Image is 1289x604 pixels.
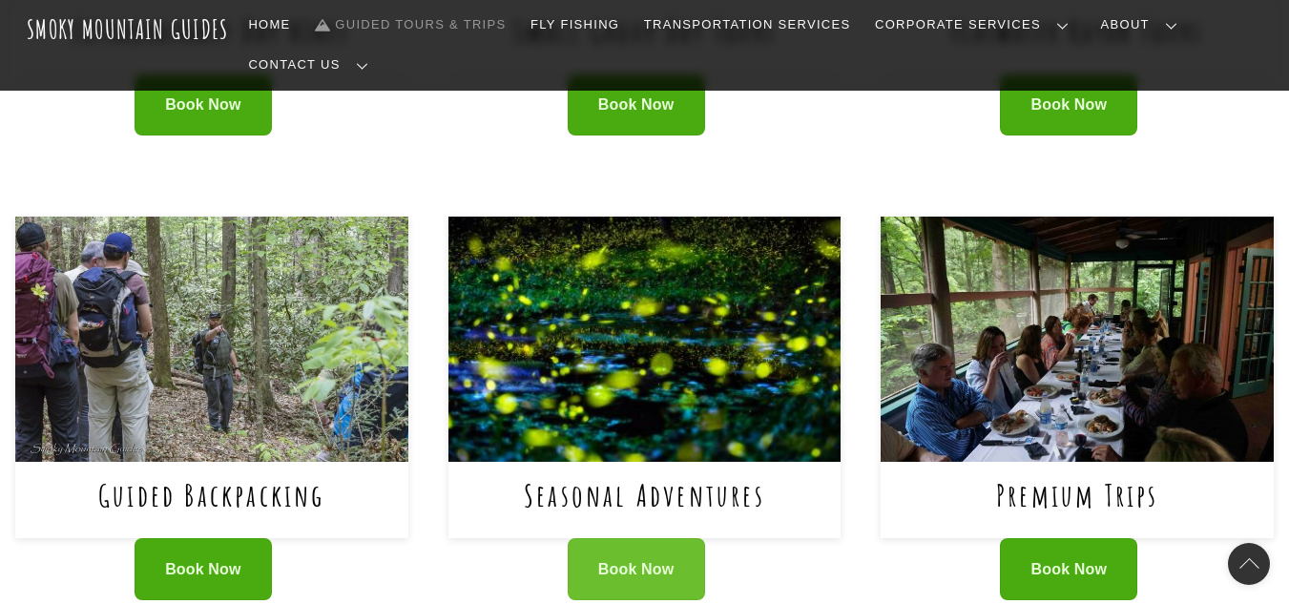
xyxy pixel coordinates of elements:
[241,45,384,85] a: Contact Us
[307,5,513,45] a: Guided Tours & Trips
[135,538,272,600] a: Book Now
[1000,538,1137,600] a: Book Now
[1000,74,1137,136] a: Book Now
[448,217,842,462] img: Seasonal Adventures
[867,5,1084,45] a: Corporate Services
[568,74,705,136] a: Book Now
[524,475,765,514] a: Seasonal Adventures
[1031,95,1108,115] span: Book Now
[165,95,241,115] span: Book Now
[1031,560,1108,580] span: Book Now
[1093,5,1193,45] a: About
[165,560,241,580] span: Book Now
[98,475,325,514] a: Guided Backpacking
[568,538,705,600] a: Book Now
[523,5,627,45] a: Fly Fishing
[598,95,675,115] span: Book Now
[996,475,1159,514] a: Premium Trips
[598,560,675,580] span: Book Now
[135,74,272,136] a: Book Now
[636,5,858,45] a: Transportation Services
[881,217,1274,462] img: Premium Trips
[15,217,408,462] img: Guided Backpacking
[27,13,229,45] a: Smoky Mountain Guides
[241,5,299,45] a: Home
